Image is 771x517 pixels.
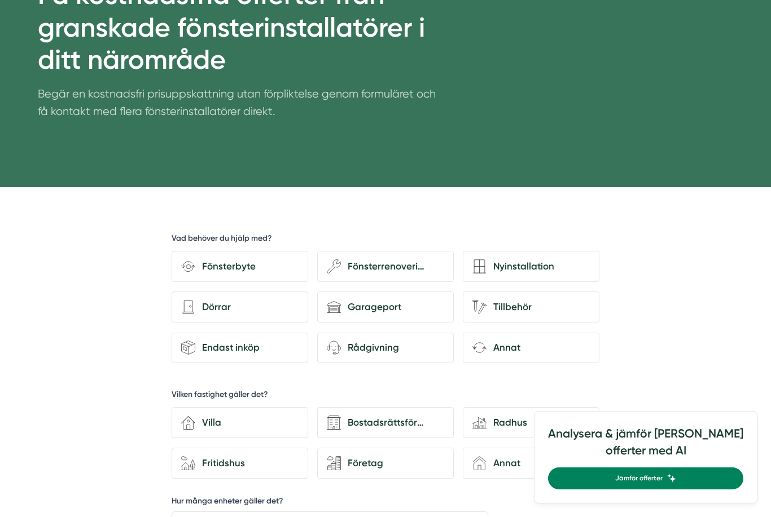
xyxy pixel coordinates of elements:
h5: Vilken fastighet gäller det? [172,389,268,403]
h4: Analysera & jämför [PERSON_NAME] offerter med AI [548,425,743,467]
span: Jämför offerter [615,473,663,484]
p: Begär en kostnadsfri prisuppskattning utan förpliktelse genom formuläret och få kontakt med flera... [38,85,436,126]
h5: Vad behöver du hjälp med? [172,233,272,247]
a: Jämför offerter [548,467,743,489]
label: Hur många enheter gäller det? [172,496,488,510]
